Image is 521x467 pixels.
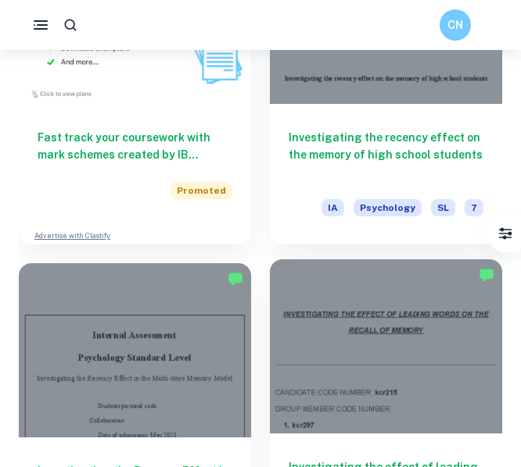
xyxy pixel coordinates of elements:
button: CN [440,9,471,41]
span: SL [431,199,455,216]
span: IA [322,199,344,216]
img: Marked [228,271,243,287]
h6: Fast track your coursework with mark schemes created by IB examiners. Upgrade now [38,129,232,163]
span: 7 [465,199,483,216]
span: Promoted [171,182,232,199]
span: Psychology [354,199,422,216]
a: Advertise with Clastify [34,230,110,241]
button: Filter [490,218,521,249]
h6: Investigating the recency effect on the memory of high school students [289,129,483,180]
h6: CN [447,16,465,34]
img: Marked [479,267,494,283]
